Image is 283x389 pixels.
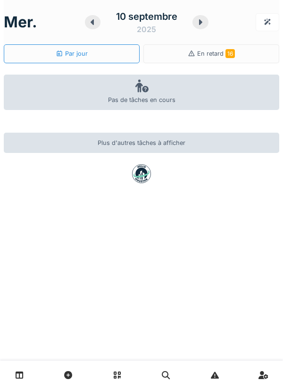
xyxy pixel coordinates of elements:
[56,49,88,58] div: Par jour
[197,50,235,57] span: En retard
[4,133,279,153] div: Plus d'autres tâches à afficher
[132,164,151,183] img: badge-BVDL4wpA.svg
[4,75,279,110] div: Pas de tâches en cours
[225,49,235,58] span: 16
[137,24,156,35] div: 2025
[116,9,177,24] div: 10 septembre
[4,13,37,31] h1: mer.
